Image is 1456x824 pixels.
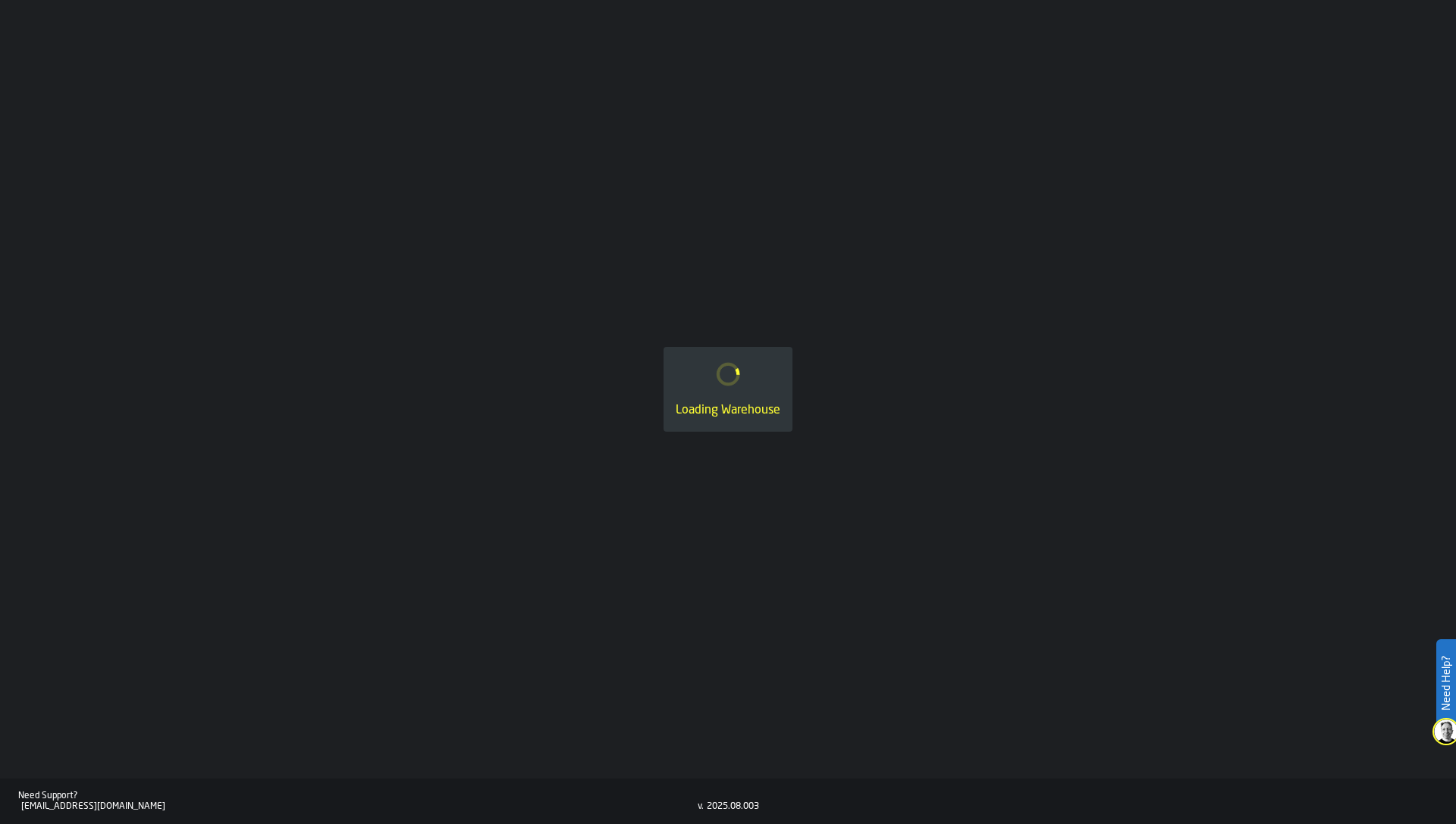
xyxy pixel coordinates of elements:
[676,401,780,420] div: Loading Warehouse
[698,801,704,812] div: v.
[1438,641,1454,726] label: Need Help?
[18,791,698,812] a: Need Support?[EMAIL_ADDRESS][DOMAIN_NAME]
[707,801,759,812] div: 2025.08.003
[21,801,698,812] div: [EMAIL_ADDRESS][DOMAIN_NAME]
[18,791,698,801] div: Need Support?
